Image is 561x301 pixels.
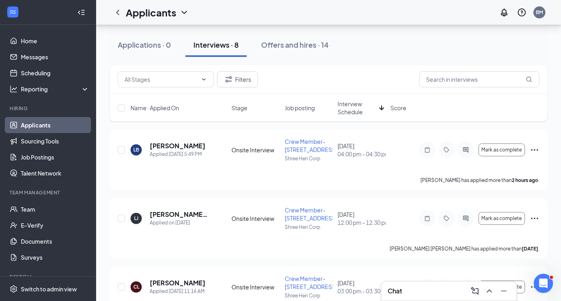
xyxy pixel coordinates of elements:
span: Crew Member-[STREET_ADDRESS] [285,206,337,222]
svg: WorkstreamLogo [9,8,17,16]
b: 2 hours ago [512,177,538,183]
svg: Note [422,147,432,153]
button: ChevronUp [483,285,496,297]
svg: Tag [442,147,451,153]
div: LB [133,146,139,153]
a: Documents [21,233,89,249]
div: Switch to admin view [21,285,77,293]
svg: Filter [224,75,233,84]
svg: ChevronLeft [113,8,123,17]
div: [DATE] [338,142,386,158]
svg: Ellipses [530,214,539,223]
a: Messages [21,49,89,65]
a: Talent Network [21,165,89,181]
div: Onsite Interview [231,214,279,222]
input: Search in interviews [419,71,539,87]
span: Stage [231,104,247,112]
div: Team Management [10,189,88,196]
svg: ChevronUp [485,286,494,296]
div: Payroll [10,273,88,280]
span: 04:00 pm - 04:30 pm [338,150,386,158]
div: Onsite Interview [231,146,279,154]
div: Hiring [10,105,88,112]
h3: Chat [388,287,402,295]
svg: ActiveChat [461,147,471,153]
a: Sourcing Tools [21,133,89,149]
button: Mark as complete [479,212,525,225]
div: Applied [DATE] 5:49 PM [150,150,205,158]
div: [DATE] [338,210,386,226]
div: Interviews · 8 [193,40,239,50]
span: Score [390,104,406,112]
span: Mark as complete [481,216,522,221]
div: Applied on [DATE] [150,219,210,227]
svg: QuestionInfo [517,8,527,17]
div: Offers and hires · 14 [261,40,329,50]
svg: ComposeMessage [470,286,480,296]
p: Shree Heri Corp [285,224,333,230]
div: Applications · 0 [118,40,171,50]
h1: Applicants [126,6,176,19]
svg: Note [422,215,432,222]
button: Mark as complete [479,281,525,293]
span: Name · Applied On [131,104,179,112]
svg: Ellipses [530,145,539,155]
a: Surveys [21,249,89,265]
svg: ChevronDown [201,76,207,83]
svg: Collapse [77,8,85,16]
a: E-Verify [21,217,89,233]
iframe: Intercom live chat [534,274,553,293]
p: [PERSON_NAME] has applied more than . [420,177,539,184]
h5: [PERSON_NAME] [PERSON_NAME] [150,210,210,219]
svg: Tag [442,215,451,222]
svg: ChevronDown [179,8,189,17]
svg: Ellipses [530,282,539,292]
button: Filter Filters [217,71,258,87]
p: [PERSON_NAME] [PERSON_NAME] has applied more than . [390,245,539,252]
span: Job posting [285,104,315,112]
span: Mark as complete [481,147,522,153]
svg: MagnifyingGlass [526,76,532,83]
svg: ArrowDown [377,103,386,113]
a: Scheduling [21,65,89,81]
h5: [PERSON_NAME] [150,141,205,150]
div: CL [133,283,139,290]
a: Home [21,33,89,49]
svg: Minimize [499,286,509,296]
svg: Notifications [499,8,509,17]
p: Shree Heri Corp [285,292,333,299]
span: Crew Member-[STREET_ADDRESS] [285,275,337,290]
input: All Stages [125,75,197,84]
div: BM [536,9,543,16]
div: LJ [134,215,139,222]
a: Job Postings [21,149,89,165]
div: Onsite Interview [231,283,279,291]
svg: Analysis [10,85,18,93]
svg: Settings [10,285,18,293]
button: ComposeMessage [469,285,481,297]
span: Crew Member-[STREET_ADDRESS] [285,138,337,153]
a: Applicants [21,117,89,133]
p: Shree Heri Corp [285,155,333,162]
b: [DATE] [522,246,538,252]
span: 12:00 pm - 12:30 pm [338,218,386,226]
div: Reporting [21,85,90,93]
button: Minimize [497,285,510,297]
div: Applied [DATE] 11:16 AM [150,287,205,295]
span: Interview Schedule [338,100,376,116]
button: Mark as complete [479,143,525,156]
h5: [PERSON_NAME] [150,279,205,287]
a: Team [21,201,89,217]
svg: ActiveChat [461,215,471,222]
span: 03:00 pm - 03:30 pm [338,287,386,295]
div: [DATE] [338,279,386,295]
